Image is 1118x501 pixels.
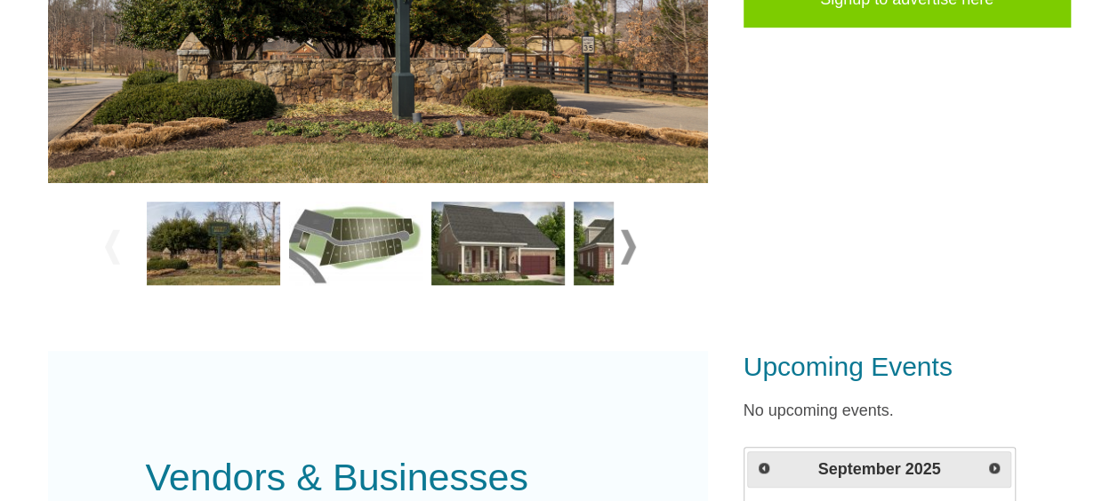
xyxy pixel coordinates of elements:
a: Prev [750,454,778,482]
span: Prev [757,461,771,475]
span: 2025 [905,460,941,478]
p: No upcoming events. [744,399,1071,423]
span: September [817,460,900,478]
a: Next [980,454,1009,482]
span: Next [987,461,1001,475]
h3: Upcoming Events [744,351,1071,383]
